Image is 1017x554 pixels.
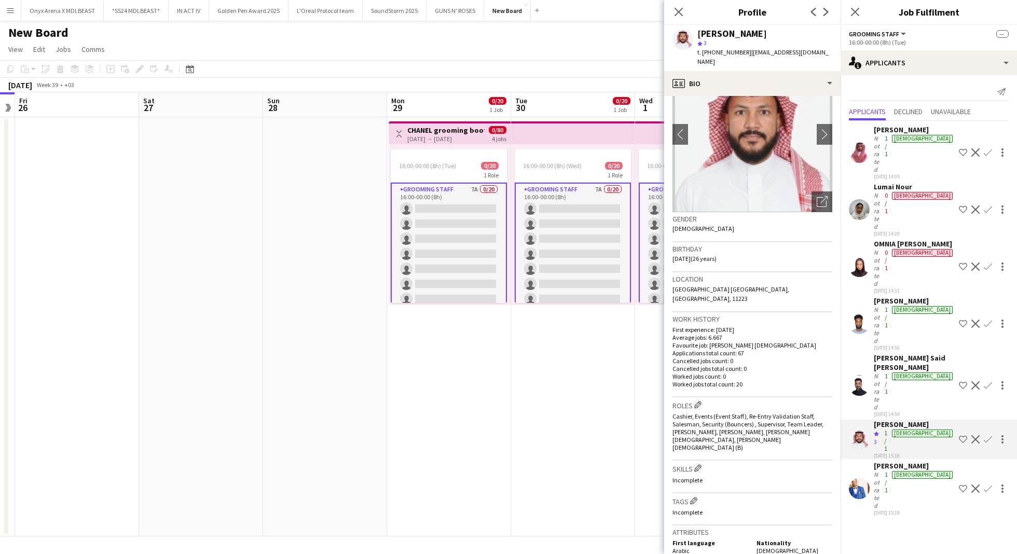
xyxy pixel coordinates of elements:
div: 4 jobs [492,134,506,143]
h3: Job Fulfilment [841,5,1017,19]
h3: Skills [672,463,832,474]
div: [PERSON_NAME] [874,420,955,429]
span: [DATE] (26 years) [672,255,717,262]
h3: Attributes [672,528,832,537]
h5: First language [672,539,748,547]
div: [DATE] 14:31 [874,287,955,294]
span: 1 [638,102,653,114]
app-skills-label: 1/1 [885,306,888,329]
button: Onyx Arena X MDLBEAST [21,1,104,21]
div: [PERSON_NAME] [874,296,955,306]
span: 16:00-00:00 (8h) (Thu) [647,162,705,170]
span: 1 Role [484,171,499,179]
app-card-role: Grooming staff7A0/2016:00-00:00 (8h) [515,183,631,506]
p: Average jobs: 6.667 [672,334,832,341]
div: [DATE] 15:18 [874,452,955,459]
div: [DEMOGRAPHIC_DATA] [892,471,953,479]
span: Comms [81,45,105,54]
app-card-role: Grooming staff7A0/2016:00-00:00 (8h) [391,183,507,506]
app-skills-label: 1/1 [884,429,887,452]
p: Worked jobs count: 0 [672,372,832,380]
div: Lumai Nour [874,182,955,191]
button: Golden Pen Award 2025 [209,1,288,21]
h3: Gender [672,214,832,224]
p: First experience: [DATE] [672,326,832,334]
a: Comms [77,43,109,56]
div: 16:00-00:00 (8h) (Tue) [849,38,1009,46]
span: 3 [704,39,707,47]
a: Jobs [51,43,75,56]
span: -- [996,30,1009,38]
span: [GEOGRAPHIC_DATA] [GEOGRAPHIC_DATA], [GEOGRAPHIC_DATA], 11223 [672,285,789,302]
div: [DATE] 15:19 [874,509,955,516]
div: [PERSON_NAME] [697,29,767,38]
span: t. [PHONE_NUMBER] [697,48,751,56]
div: [DATE] 14:50 [874,344,955,351]
app-job-card: 16:00-00:00 (8h) (Wed)0/201 RoleGrooming staff7A0/2016:00-00:00 (8h) [515,149,631,303]
button: *SS24 MDLBEAST* [104,1,169,21]
a: View [4,43,27,56]
button: IN ACT IV [169,1,209,21]
span: Mon [391,96,405,105]
button: SoundStorm 2025 [363,1,427,21]
span: 16:00-00:00 (8h) (Tue) [399,162,456,170]
span: 29 [390,102,405,114]
h1: New Board [8,25,68,40]
h5: Nationality [757,539,832,547]
button: New Board [484,1,531,21]
span: Applicants [849,108,886,115]
app-skills-label: 0/1 [885,191,888,215]
app-skills-label: 1/1 [885,134,888,158]
div: [DATE] 14:54 [874,411,955,418]
app-skills-label: 1/1 [885,470,888,494]
span: 0/20 [613,97,630,105]
div: [DEMOGRAPHIC_DATA] [892,430,953,437]
p: Worked jobs total count: 20 [672,380,832,388]
div: Bio [664,71,841,96]
div: [DATE] → [DATE] [407,135,485,143]
p: Incomplete [672,508,832,516]
app-skills-label: 1/1 [885,372,888,395]
div: [DATE] 14:29 [874,230,955,237]
span: Edit [33,45,45,54]
span: 27 [142,102,155,114]
span: 0/20 [481,162,499,170]
div: [DEMOGRAPHIC_DATA] [892,192,953,200]
span: Grooming staff [849,30,899,38]
div: Open photos pop-in [812,191,832,212]
div: [PERSON_NAME] [874,125,955,134]
span: 3 [874,438,877,446]
span: Tue [515,96,527,105]
p: Cancelled jobs total count: 0 [672,365,832,372]
div: [DEMOGRAPHIC_DATA] [892,372,953,380]
span: Wed [639,96,653,105]
span: Declined [894,108,923,115]
div: Not rated [874,134,883,173]
div: Not rated [874,306,883,344]
div: [DATE] 14:05 [874,173,955,180]
app-job-card: 16:00-00:00 (8h) (Tue)0/201 RoleGrooming staff7A0/2016:00-00:00 (8h) [391,149,507,303]
span: 28 [266,102,280,114]
app-job-card: 16:00-00:00 (8h) (Thu)0/201 RoleGrooming staff7A0/2016:00-00:00 (8h) [639,149,755,303]
div: [DEMOGRAPHIC_DATA] [892,306,953,314]
span: 26 [18,102,28,114]
div: Not rated [874,248,883,287]
h3: Location [672,274,832,284]
span: 0/20 [489,97,506,105]
img: Crew avatar or photo [672,57,832,212]
div: Not rated [874,191,883,230]
span: Cashier, Events (Event Staff), Re-Entry Validation Staff, Salesman, Security (Bouncers) , Supervi... [672,412,823,451]
div: +03 [64,81,74,89]
div: Applicants [841,50,1017,75]
span: Sun [267,96,280,105]
div: 1 Job [613,106,630,114]
p: Cancelled jobs count: 0 [672,357,832,365]
a: Edit [29,43,49,56]
span: Sat [143,96,155,105]
div: Not rated [874,372,883,411]
div: [DATE] [8,80,32,90]
div: OMNIA [PERSON_NAME] [874,239,955,248]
